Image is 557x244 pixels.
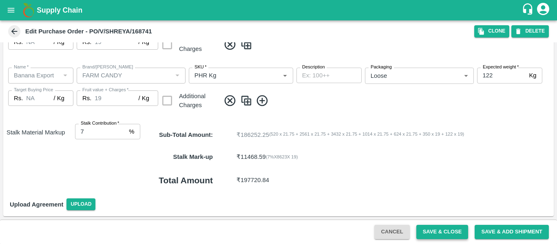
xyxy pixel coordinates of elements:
[371,71,387,80] p: Loose
[191,70,267,81] input: SKU
[66,198,95,210] span: Upload
[536,2,550,19] div: account of current user
[240,94,252,108] img: CloneIcon
[75,124,126,139] input: 0.0
[10,201,63,208] strong: Upload Agreement
[139,94,149,103] p: / Kg
[475,225,549,239] button: Save & Add Shipment
[416,225,469,239] button: Save & Close
[529,71,536,80] p: Kg
[240,38,252,51] img: CloneIcon
[54,94,64,103] p: / Kg
[159,132,213,138] strong: Sub-Total Amount :
[179,35,219,54] div: Additional Charges
[161,34,219,55] div: Additional Charges
[237,130,269,139] p: ₹ 186252.25
[81,120,119,127] label: Stalk Contribution
[280,70,290,81] button: Open
[371,64,392,70] label: Packaging
[511,25,549,37] button: DELETE
[3,124,69,193] h6: Stalk Material Markup
[14,64,29,70] label: Name
[25,28,152,35] b: Edit Purchase Order - PO/V/SHREYA/168741
[173,154,213,160] b: Stalk Mark-up
[129,127,134,136] p: %
[159,176,213,185] b: Total Amount
[37,4,522,16] a: Supply Chain
[374,225,409,239] button: Cancel
[20,2,37,18] img: logo
[474,25,509,37] button: Clone
[82,87,128,93] label: Fruit value + Charges
[302,64,325,70] label: Description
[11,70,57,81] input: Name
[522,3,536,18] div: customer-support
[82,64,133,70] label: Brand/[PERSON_NAME]
[195,64,206,70] label: SKU
[2,1,20,20] button: open drawer
[14,94,23,103] p: Rs.
[266,153,298,160] div: ( 7 %X 8623 X 19 )
[95,90,138,106] input: 0.0
[161,90,219,111] div: Additional Charges
[179,92,219,110] div: Additional Charges
[14,87,53,93] label: Target Buying Price
[26,90,53,106] input: 0.0
[37,6,82,14] b: Supply Chain
[237,152,266,161] p: ₹ 11468.59
[79,70,170,81] input: Create Brand/Marka
[237,176,269,185] p: ₹ 197720.84
[269,130,464,139] span: ( 520 x 21.75 + 2561 x 21.75 + 3432 x 21.75 + 1014 x 21.75 + 624 x 21.75 + 350 x 19 + 122 x 19 )
[483,64,519,70] label: Expected weight
[477,68,526,83] input: 0.0
[82,94,91,103] p: Rs.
